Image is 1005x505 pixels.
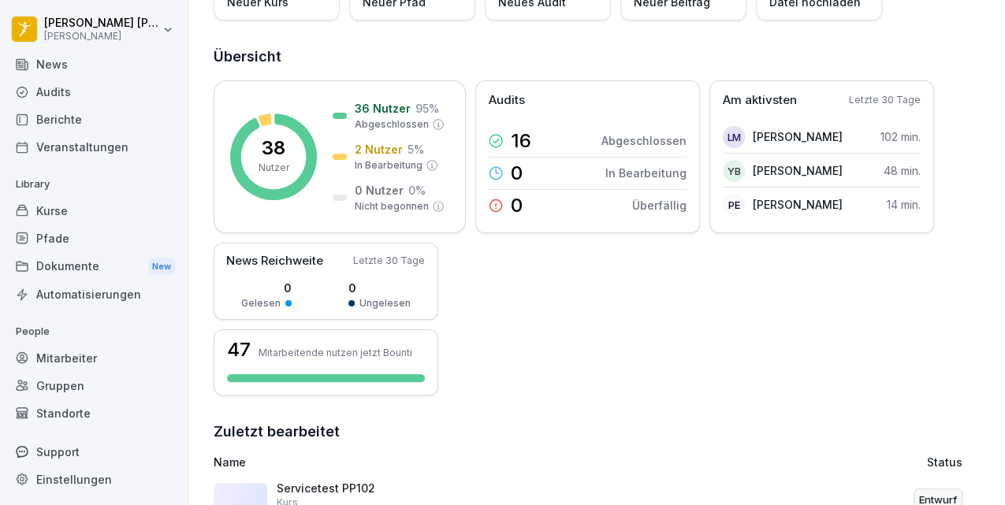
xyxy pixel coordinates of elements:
a: Automatisierungen [8,280,180,308]
div: Dokumente [8,252,180,281]
a: Standorte [8,399,180,427]
p: 36 Nutzer [355,100,411,117]
p: Library [8,172,180,197]
p: 14 min. [887,196,921,213]
p: News Reichweite [226,252,323,270]
p: 2 Nutzer [355,141,403,158]
a: Gruppen [8,372,180,399]
p: Letzte 30 Tage [353,254,425,268]
a: Veranstaltungen [8,133,180,161]
p: Name [214,454,700,470]
p: Mitarbeitende nutzen jetzt Bounti [259,347,412,358]
p: Am aktivsten [723,91,797,110]
div: PE [723,194,745,216]
p: 16 [511,132,531,150]
p: Ungelesen [359,296,411,310]
p: 95 % [415,100,439,117]
p: [PERSON_NAME] [753,162,843,179]
p: 0 [511,196,523,215]
p: In Bearbeitung [355,158,422,173]
p: Audits [489,91,525,110]
h3: 47 [227,340,251,359]
p: 0 [241,280,292,296]
h2: Zuletzt bearbeitet [214,421,981,443]
p: [PERSON_NAME] [44,31,159,42]
p: Überfällig [632,197,687,214]
a: Audits [8,78,180,106]
a: Mitarbeiter [8,344,180,372]
a: Berichte [8,106,180,133]
p: Abgeschlossen [601,132,687,149]
p: [PERSON_NAME] [753,196,843,213]
div: New [148,258,175,276]
p: 0 Nutzer [355,182,404,199]
p: 5 % [408,141,424,158]
div: Support [8,438,180,466]
p: [PERSON_NAME] [753,128,843,145]
p: Status [927,454,962,470]
p: Servicetest PP102 [277,481,434,496]
p: Abgeschlossen [355,117,429,132]
p: 0 [511,164,523,183]
p: People [8,319,180,344]
a: Kurse [8,197,180,225]
a: DokumenteNew [8,252,180,281]
div: LM [723,126,745,148]
p: 48 min. [884,162,921,179]
div: YB [723,160,745,182]
p: 0 % [408,182,426,199]
p: Nutzer [259,161,289,175]
p: Gelesen [241,296,281,310]
a: News [8,50,180,78]
p: 38 [262,139,285,158]
p: Letzte 30 Tage [849,93,921,107]
a: Einstellungen [8,466,180,493]
p: 0 [348,280,411,296]
p: In Bearbeitung [605,165,687,181]
p: Nicht begonnen [355,199,429,214]
h2: Übersicht [214,46,981,68]
p: 102 min. [880,128,921,145]
a: Pfade [8,225,180,252]
p: [PERSON_NAME] [PERSON_NAME] [44,17,159,30]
